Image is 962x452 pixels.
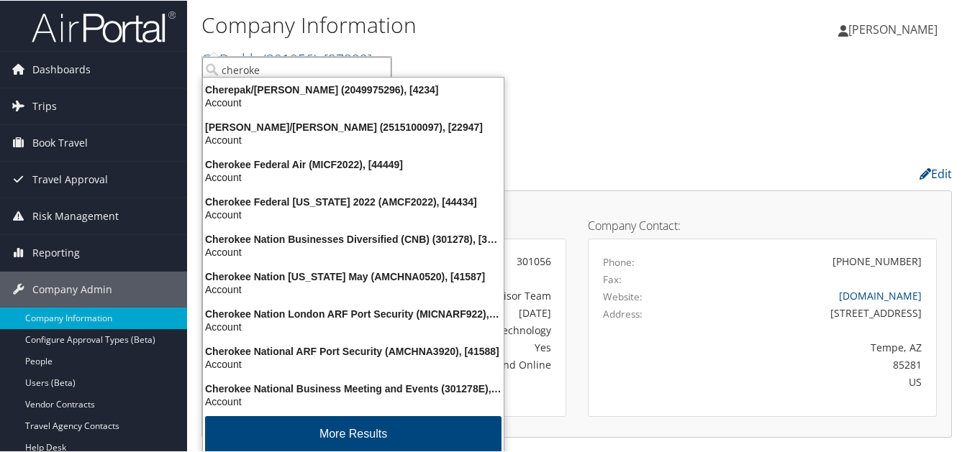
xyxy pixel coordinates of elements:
a: [PERSON_NAME] [838,7,952,50]
span: Trips [32,88,57,124]
div: Cherepak/[PERSON_NAME] (2049975296), [4234] [194,83,512,96]
span: Reporting [32,234,80,270]
span: Dashboards [32,51,91,87]
div: Cherokee National ARF Port Security (AMCHNA3920), [41588] [194,344,512,357]
div: [PHONE_NUMBER] [832,253,922,268]
div: Cherokee Federal Air (MICF2022), [44449] [194,157,512,170]
div: [STREET_ADDRESS] [688,305,922,320]
div: Account [194,208,512,221]
div: [PERSON_NAME]/[PERSON_NAME] (2515100097), [22947] [194,120,512,133]
label: Website: [603,289,643,303]
div: Account [194,245,512,258]
div: Cherokee Nation London ARF Port Security (MICNARF922), [44495] [194,307,512,320]
div: Account [194,96,512,109]
button: More Results [205,415,502,452]
input: Search Accounts [202,56,391,83]
span: , [ 27999 ] [317,49,372,68]
a: [DOMAIN_NAME] [839,288,922,302]
div: Cherokee Federal [US_STATE] 2022 (AMCF2022), [44434] [194,195,512,208]
span: Travel Approval [32,161,108,197]
label: Address: [603,306,643,320]
div: Account [194,170,512,183]
div: US [688,374,922,389]
span: Company Admin [32,271,112,307]
div: Account [194,133,512,146]
label: Phone: [603,254,635,269]
div: Cherokee Nation Businesses Diversified (CNB) (301278), [31643] [194,232,512,245]
a: GoDaddy [201,49,372,68]
span: Book Travel [32,124,88,160]
span: ( 301056 ) [263,49,317,68]
span: Risk Management [32,198,119,234]
div: Tempe, AZ [688,339,922,354]
div: Cherokee Nation [US_STATE] May (AMCHNA0520), [41587] [194,269,512,282]
div: Cherokee National Business Meeting and Events (301278E), [41579] [194,382,512,395]
label: Fax: [603,272,622,286]
div: Account [194,357,512,370]
div: 85281 [688,356,922,372]
h1: Company Information [201,9,702,40]
h4: Company Contact: [588,219,938,231]
div: Account [194,282,512,295]
div: Account [194,395,512,407]
img: airportal-logo.png [32,9,176,43]
div: Computer Hardware/Technology [345,322,551,337]
span: [PERSON_NAME] [848,21,938,37]
a: Edit [920,165,952,181]
div: Account [194,320,512,333]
